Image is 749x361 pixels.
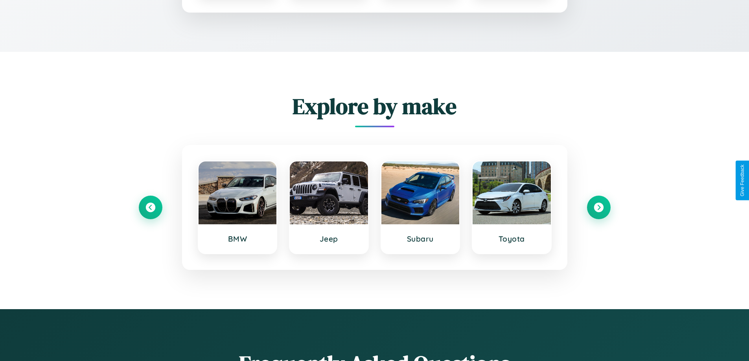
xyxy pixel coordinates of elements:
[389,234,452,244] h3: Subaru
[139,91,611,121] h2: Explore by make
[480,234,543,244] h3: Toyota
[298,234,360,244] h3: Jeep
[740,165,745,196] div: Give Feedback
[206,234,269,244] h3: BMW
